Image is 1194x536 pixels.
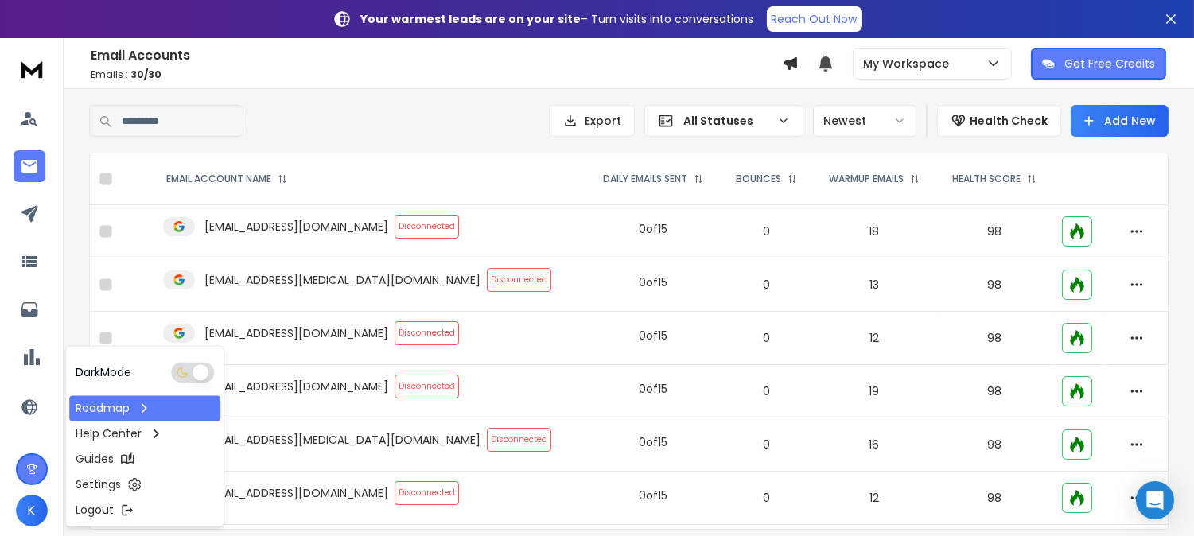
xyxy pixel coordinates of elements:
[204,325,388,341] p: [EMAIL_ADDRESS][DOMAIN_NAME]
[729,383,803,399] p: 0
[91,68,783,81] p: Emails :
[204,485,388,501] p: [EMAIL_ADDRESS][DOMAIN_NAME]
[936,258,1053,312] td: 98
[639,221,667,237] div: 0 of 15
[936,418,1053,472] td: 98
[16,495,48,526] button: K
[970,113,1048,129] p: Health Check
[639,328,667,344] div: 0 of 15
[204,432,480,448] p: [EMAIL_ADDRESS][MEDICAL_DATA][DOMAIN_NAME]
[639,381,667,397] div: 0 of 15
[729,490,803,506] p: 0
[395,321,459,345] span: Disconnected
[16,54,48,84] img: logo
[937,105,1061,137] button: Health Check
[395,215,459,239] span: Disconnected
[863,56,955,72] p: My Workspace
[812,258,935,312] td: 13
[395,375,459,398] span: Disconnected
[936,472,1053,525] td: 98
[76,476,121,492] p: Settings
[767,6,862,32] a: Reach Out Now
[813,105,916,137] button: Newest
[812,205,935,258] td: 18
[549,105,635,137] button: Export
[936,312,1053,365] td: 98
[361,11,754,27] p: – Turn visits into conversations
[639,434,667,450] div: 0 of 15
[130,68,161,81] span: 30 / 30
[69,395,220,421] a: Roadmap
[812,472,935,525] td: 12
[1031,48,1166,80] button: Get Free Credits
[812,365,935,418] td: 19
[487,428,551,452] span: Disconnected
[729,330,803,346] p: 0
[812,418,935,472] td: 16
[69,421,220,446] a: Help Center
[166,173,287,185] div: EMAIL ACCOUNT NAME
[936,365,1053,418] td: 98
[829,173,904,185] p: WARMUP EMAILS
[772,11,858,27] p: Reach Out Now
[487,268,551,292] span: Disconnected
[69,446,220,472] a: Guides
[639,274,667,290] div: 0 of 15
[952,173,1021,185] p: HEALTH SCORE
[736,173,781,185] p: BOUNCES
[936,205,1053,258] td: 98
[76,400,130,416] p: Roadmap
[204,272,480,288] p: [EMAIL_ADDRESS][MEDICAL_DATA][DOMAIN_NAME]
[812,312,935,365] td: 12
[91,46,783,65] h1: Email Accounts
[639,487,667,503] div: 0 of 15
[1136,481,1174,519] div: Open Intercom Messenger
[69,472,220,497] a: Settings
[76,364,131,380] p: Dark Mode
[204,219,388,235] p: [EMAIL_ADDRESS][DOMAIN_NAME]
[729,437,803,452] p: 0
[76,451,114,467] p: Guides
[683,113,771,129] p: All Statuses
[204,379,388,394] p: [EMAIL_ADDRESS][DOMAIN_NAME]
[76,425,142,441] p: Help Center
[1064,56,1155,72] p: Get Free Credits
[1071,105,1169,137] button: Add New
[395,481,459,505] span: Disconnected
[603,173,687,185] p: DAILY EMAILS SENT
[76,502,114,518] p: Logout
[361,11,581,27] strong: Your warmest leads are on your site
[729,277,803,293] p: 0
[729,223,803,239] p: 0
